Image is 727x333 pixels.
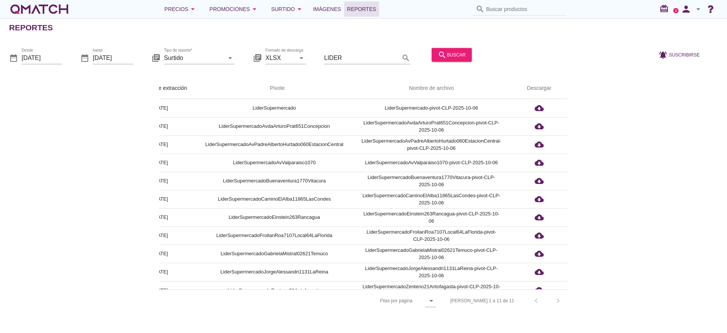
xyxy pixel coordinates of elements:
input: Desde [22,52,62,64]
td: LiderSupermercado [196,99,353,117]
button: buscar [432,48,472,61]
i: cloud_download [535,195,544,204]
i: cloud_download [535,104,544,113]
td: LiderSupermercadoJorgeAlessandri1131LaReina-pivot-CLP-2025-10-06 [353,263,510,281]
i: redeem [660,4,672,13]
td: LiderSupermercadoAvPadreAlbertoHurtado060EstacionCentral [196,135,353,154]
td: LiderSupermercadoJorgeAlessandri1131LaReina [196,263,353,281]
td: LiderSupermercadoFroilanRoa7107Local64LaFlorida [196,226,353,245]
td: [DATE] [124,172,196,190]
span: Reportes [347,5,376,14]
i: arrow_drop_down [188,5,197,14]
i: cloud_download [535,267,544,276]
td: [DATE] [124,281,196,299]
button: Surtido [265,2,310,17]
i: date_range [9,53,18,62]
div: Surtido [271,5,304,14]
td: LiderSupermercadoEinstein263Rancagua-pivot-CLP-2025-10-06 [353,208,510,226]
td: LiderSupermercadoAvValparaiso1070 [196,154,353,172]
td: LiderSupermercadoGabrielaMistral02621Temuco-pivot-CLP-2025-10-06 [353,245,510,263]
a: white-qmatch-logo [9,2,70,17]
div: [PERSON_NAME] 1 a 11 de 11 [450,297,514,304]
td: [DATE] [124,135,196,154]
i: cloud_download [535,158,544,167]
i: person [679,4,694,14]
th: Fecha de extracción: Sorted ascending. Activate to sort descending. [124,78,196,99]
input: hasta [93,52,133,64]
i: arrow_drop_down [427,296,436,305]
td: [DATE] [124,99,196,117]
i: cloud_download [535,231,544,240]
i: arrow_drop_down [297,53,306,62]
span: Suscribirse [669,51,700,58]
i: search [438,50,447,59]
td: LiderSupermercado-pivot-CLP-2025-10-06 [353,99,510,117]
td: LiderSupermercadoFroilanRoa7107Local64LaFlorida-pivot-CLP-2025-10-06 [353,226,510,245]
text: 2 [675,9,677,12]
div: Precios [164,5,197,14]
td: [DATE] [124,245,196,263]
input: Formato de descarga [265,52,295,64]
td: [DATE] [124,208,196,226]
td: LiderSupermercadoEinstein263Rancagua [196,208,353,226]
td: LiderSupermercadoAvdaArturoPrat651Concepcion-pivot-CLP-2025-10-06 [353,117,510,135]
i: cloud_download [535,249,544,258]
i: search [476,5,485,14]
td: [DATE] [124,190,196,208]
td: LiderSupermercadoAvValparaiso1070-pivot-CLP-2025-10-06 [353,154,510,172]
div: Filas por página [304,290,436,312]
a: Reportes [344,2,379,17]
td: LiderSupermercadoBuenaventura1770Vitacura-pivot-CLP-2025-10-06 [353,172,510,190]
td: LiderSupermercadoAvdaArturoPrat651Concepcion [196,117,353,135]
td: LiderSupermercadoCaminoElAlba11865LasCondes [196,190,353,208]
input: Filtrar por texto [324,52,400,64]
i: arrow_drop_down [250,5,259,14]
td: LiderSupermercadoCaminoElAlba11865LasCondes-pivot-CLP-2025-10-06 [353,190,510,208]
i: cloud_download [535,213,544,222]
td: LiderSupermercadoAvPadreAlbertoHurtado060EstacionCentral-pivot-CLP-2025-10-06 [353,135,510,154]
i: arrow_drop_down [694,5,703,14]
input: Buscar productos [486,3,562,15]
button: Promociones [203,2,265,17]
td: [DATE] [124,226,196,245]
i: cloud_download [535,176,544,185]
td: LiderSupermercadoZenteno21Antofagasta [196,281,353,299]
td: LiderSupermercadoZenteno21Antofagasta-pivot-CLP-2025-10-06 [353,281,510,299]
td: [DATE] [124,154,196,172]
a: 2 [673,8,679,13]
button: Precios [158,2,203,17]
th: Pivote: Not sorted. Activate to sort ascending. [196,78,353,99]
div: buscar [438,50,466,59]
h2: Reportes [9,22,53,34]
i: search [401,53,410,62]
i: library_books [253,53,262,62]
th: Nombre de archivo: Not sorted. [353,78,510,99]
button: Suscribirse [652,48,706,61]
i: arrow_drop_down [226,53,235,62]
td: LiderSupermercadoGabrielaMistral02621Temuco [196,245,353,263]
th: Descargar: Not sorted. [510,78,568,99]
span: Imágenes [313,5,341,14]
i: cloud_download [535,140,544,149]
td: LiderSupermercadoBuenaventura1770Vitacura [196,172,353,190]
i: library_books [151,53,161,62]
a: Imágenes [310,2,344,17]
div: Promociones [209,5,259,14]
td: [DATE] [124,263,196,281]
i: date_range [80,53,89,62]
input: Tipo de reporte* [164,52,224,64]
i: cloud_download [535,122,544,131]
i: arrow_drop_down [295,5,304,14]
i: cloud_download [535,286,544,295]
i: notifications_active [658,50,669,59]
td: [DATE] [124,117,196,135]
